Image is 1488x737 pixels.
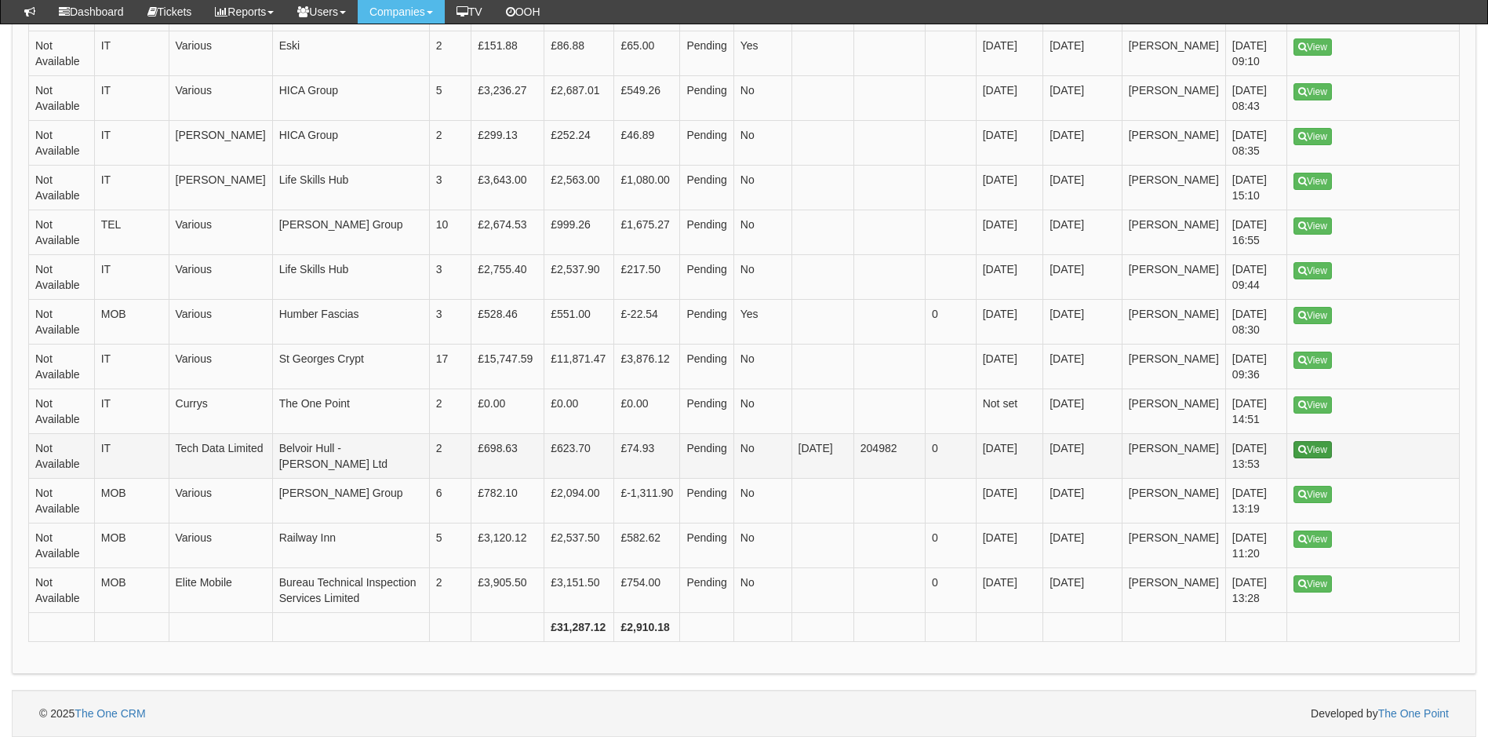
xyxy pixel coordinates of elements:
td: St Georges Crypt [272,345,429,389]
td: Pending [680,255,733,300]
td: £3,876.12 [614,345,680,389]
td: The One Point [272,389,429,434]
td: [DATE] [1043,166,1122,210]
a: View [1293,307,1332,324]
a: View [1293,128,1332,145]
td: £3,643.00 [471,166,544,210]
td: Not Available [29,524,95,568]
td: [PERSON_NAME] [1122,524,1225,568]
a: View [1293,173,1332,190]
td: HICA Group [272,121,429,166]
a: The One CRM [75,707,145,720]
td: [DATE] 09:36 [1225,345,1286,389]
td: £2,755.40 [471,255,544,300]
td: HICA Group [272,76,429,121]
td: Not Available [29,210,95,255]
td: Pending [680,210,733,255]
td: £74.93 [614,434,680,479]
td: Not Available [29,255,95,300]
td: £0.00 [614,389,680,434]
td: £3,236.27 [471,76,544,121]
td: £1,675.27 [614,210,680,255]
span: © 2025 [39,707,146,720]
td: £582.62 [614,524,680,568]
td: [PERSON_NAME] [1122,76,1225,121]
a: View [1293,38,1332,56]
td: IT [94,389,169,434]
td: [PERSON_NAME] [169,121,272,166]
td: No [733,389,791,434]
td: Life Skills Hub [272,166,429,210]
td: [DATE] 09:44 [1225,255,1286,300]
td: £151.88 [471,31,544,76]
td: 0 [925,300,976,345]
td: IT [94,166,169,210]
td: 5 [429,76,471,121]
td: [DATE] 13:28 [1225,568,1286,613]
td: [DATE] [976,345,1042,389]
td: 3 [429,300,471,345]
td: No [733,345,791,389]
td: [DATE] 15:10 [1225,166,1286,210]
a: View [1293,83,1332,100]
td: £698.63 [471,434,544,479]
td: £3,905.50 [471,568,544,613]
td: 5 [429,524,471,568]
td: 3 [429,255,471,300]
td: MOB [94,524,169,568]
td: [PERSON_NAME] [1122,166,1225,210]
td: 2 [429,389,471,434]
td: [DATE] [976,210,1042,255]
td: [PERSON_NAME] [1122,345,1225,389]
td: 2 [429,121,471,166]
td: [DATE] 08:35 [1225,121,1286,166]
td: £754.00 [614,568,680,613]
td: 6 [429,479,471,524]
a: View [1293,575,1332,593]
td: IT [94,345,169,389]
td: [DATE] [1043,389,1122,434]
td: Eski [272,31,429,76]
td: 2 [429,568,471,613]
td: IT [94,31,169,76]
td: TEL [94,210,169,255]
td: MOB [94,479,169,524]
td: [DATE] [1043,210,1122,255]
td: [DATE] 11:20 [1225,524,1286,568]
td: £86.88 [544,31,614,76]
td: [PERSON_NAME] [1122,31,1225,76]
td: No [733,434,791,479]
td: [DATE] [1043,255,1122,300]
td: Humber Fascias [272,300,429,345]
td: £252.24 [544,121,614,166]
td: Pending [680,345,733,389]
td: [DATE] [791,434,853,479]
td: Various [169,31,272,76]
td: £3,120.12 [471,524,544,568]
td: £528.46 [471,300,544,345]
td: Pending [680,121,733,166]
td: [PERSON_NAME] [1122,389,1225,434]
td: No [733,479,791,524]
td: £623.70 [544,434,614,479]
td: Pending [680,166,733,210]
td: Pending [680,479,733,524]
td: IT [94,121,169,166]
td: Not Available [29,31,95,76]
td: [DATE] [976,568,1042,613]
td: £0.00 [544,389,614,434]
td: [PERSON_NAME] [1122,121,1225,166]
td: [DATE] [1043,524,1122,568]
td: Not Available [29,479,95,524]
td: 2 [429,434,471,479]
td: Various [169,524,272,568]
td: Elite Mobile [169,568,272,613]
td: Pending [680,31,733,76]
td: 204982 [853,434,925,479]
td: 0 [925,434,976,479]
td: Bureau Technical Inspection Services Limited [272,568,429,613]
td: [DATE] 08:43 [1225,76,1286,121]
a: View [1293,396,1332,414]
td: £-1,311.90 [614,479,680,524]
td: £3,151.50 [544,568,614,613]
